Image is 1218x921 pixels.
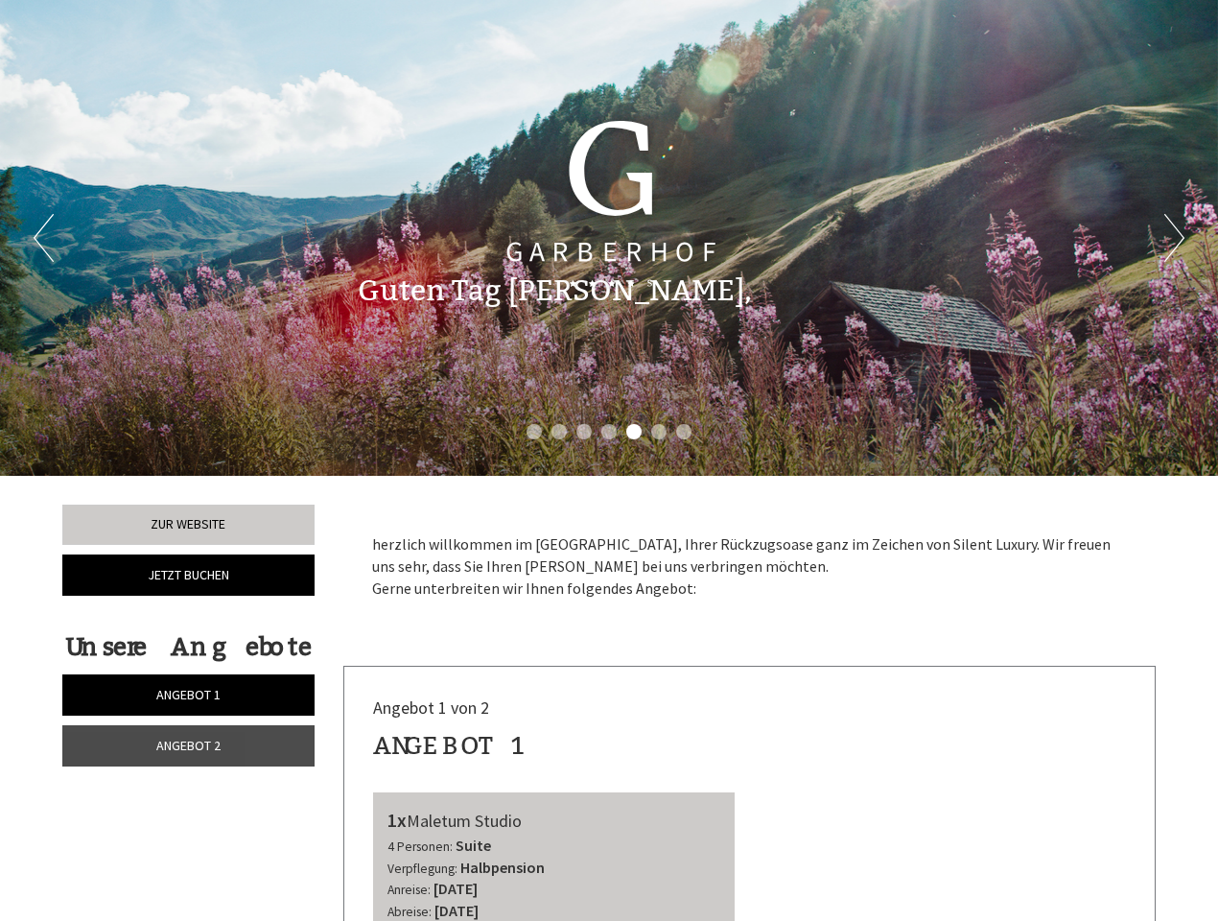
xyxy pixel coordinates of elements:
p: herzlich willkommen im [GEOGRAPHIC_DATA], Ihrer Rückzugsoase ganz im Zeichen von Silent Luxury. W... [372,533,1128,600]
b: [DATE] [433,879,478,898]
h1: Guten Tag [PERSON_NAME], [358,275,752,307]
small: 4 Personen: [387,838,453,855]
span: Angebot 1 von 2 [373,697,489,719]
span: Angebot 2 [156,737,221,754]
small: Verpflegung: [387,861,457,877]
small: Abreise: [387,904,432,920]
b: 1x [387,808,407,832]
a: Zur Website [62,505,315,545]
b: [DATE] [434,901,479,920]
b: Suite [456,836,491,855]
div: Maletum Studio [387,807,721,835]
span: Angebot 1 [156,686,221,703]
button: Previous [34,214,54,262]
b: Halbpension [460,858,545,877]
small: Anreise: [387,882,431,898]
a: Jetzt buchen [62,555,315,596]
div: Unsere Angebote [62,629,315,665]
div: Angebot 1 [373,728,527,764]
button: Next [1164,214,1184,262]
